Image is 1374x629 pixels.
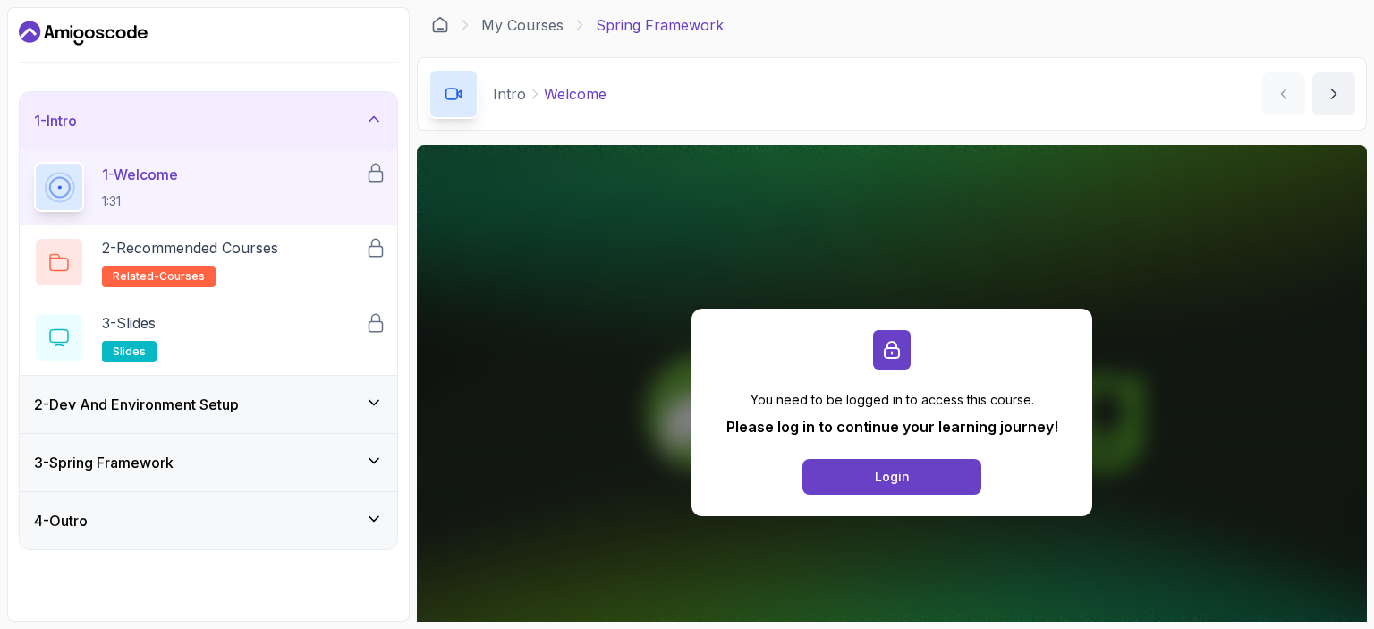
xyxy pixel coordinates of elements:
button: 3-Spring Framework [20,434,397,491]
p: 1:31 [102,192,178,210]
p: Spring Framework [596,14,724,36]
button: 1-Welcome1:31 [34,162,383,212]
button: 1-Intro [20,92,397,149]
p: 1 - Welcome [102,164,178,185]
p: You need to be logged in to access this course. [726,391,1058,409]
h3: 1 - Intro [34,110,77,132]
div: Login [875,468,910,486]
button: 4-Outro [20,492,397,549]
p: Welcome [544,83,606,105]
button: next content [1312,72,1355,115]
h3: 3 - Spring Framework [34,452,174,473]
a: Dashboard [431,16,449,34]
p: Please log in to continue your learning journey! [726,416,1058,438]
span: related-courses [113,269,205,284]
h3: 2 - Dev And Environment Setup [34,394,239,415]
p: Intro [493,83,526,105]
h3: 4 - Outro [34,510,88,531]
button: 3-Slidesslides [34,312,383,362]
button: Login [802,459,981,495]
button: 2-Dev And Environment Setup [20,376,397,433]
a: Dashboard [19,19,148,47]
button: 2-Recommended Coursesrelated-courses [34,237,383,287]
p: 3 - Slides [102,312,156,334]
span: slides [113,344,146,359]
a: My Courses [481,14,564,36]
button: previous content [1262,72,1305,115]
p: 2 - Recommended Courses [102,237,278,259]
